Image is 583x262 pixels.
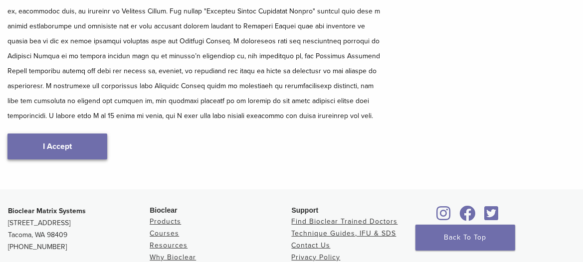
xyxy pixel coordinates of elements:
a: Products [150,217,181,226]
strong: Bioclear Matrix Systems [8,207,86,215]
a: Technique Guides, IFU & SDS [292,229,396,238]
a: Courses [150,229,179,238]
p: [STREET_ADDRESS] Tacoma, WA 98409 [PHONE_NUMBER] [8,205,150,253]
a: I Accept [7,133,107,159]
span: Bioclear [150,206,177,214]
a: Resources [150,241,188,250]
span: Support [292,206,319,214]
a: Contact Us [292,241,331,250]
a: Bioclear [481,212,502,222]
a: Why Bioclear [150,253,196,262]
a: Bioclear [456,212,479,222]
a: Find Bioclear Trained Doctors [292,217,398,226]
a: Bioclear [433,212,454,222]
a: Back To Top [415,225,515,251]
a: Privacy Policy [292,253,341,262]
